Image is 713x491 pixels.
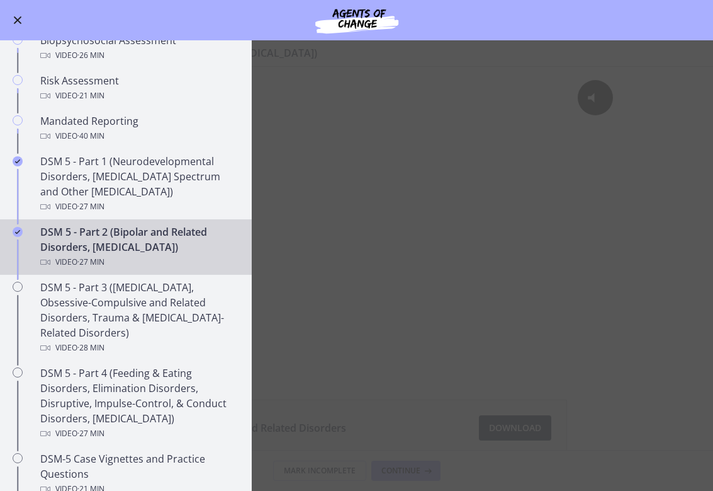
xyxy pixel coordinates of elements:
[77,129,104,144] span: · 40 min
[40,340,237,355] div: Video
[77,199,104,214] span: · 27 min
[13,156,23,166] i: Completed
[40,154,237,214] div: DSM 5 - Part 1 (Neurodevelopmental Disorders, [MEDICAL_DATA] Spectrum and Other [MEDICAL_DATA])
[40,113,237,144] div: Mandated Reporting
[281,5,432,35] img: Agents of Change
[10,13,25,28] button: Enable menu
[40,224,237,270] div: DSM 5 - Part 2 (Bipolar and Related Disorders, [MEDICAL_DATA])
[77,255,104,270] span: · 27 min
[40,255,237,270] div: Video
[40,48,237,63] div: Video
[40,73,237,103] div: Risk Assessment
[40,426,237,441] div: Video
[578,13,614,49] button: Click for sound
[13,227,23,237] i: Completed
[40,199,237,214] div: Video
[77,426,104,441] span: · 27 min
[77,88,104,103] span: · 21 min
[40,280,237,355] div: DSM 5 - Part 3 ([MEDICAL_DATA], Obsessive-Compulsive and Related Disorders, Trauma & [MEDICAL_DAT...
[40,33,237,63] div: Biopsychosocial Assessment
[40,366,237,441] div: DSM 5 - Part 4 (Feeding & Eating Disorders, Elimination Disorders, Disruptive, Impulse-Control, &...
[77,48,104,63] span: · 26 min
[77,340,104,355] span: · 28 min
[40,88,237,103] div: Video
[40,129,237,144] div: Video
